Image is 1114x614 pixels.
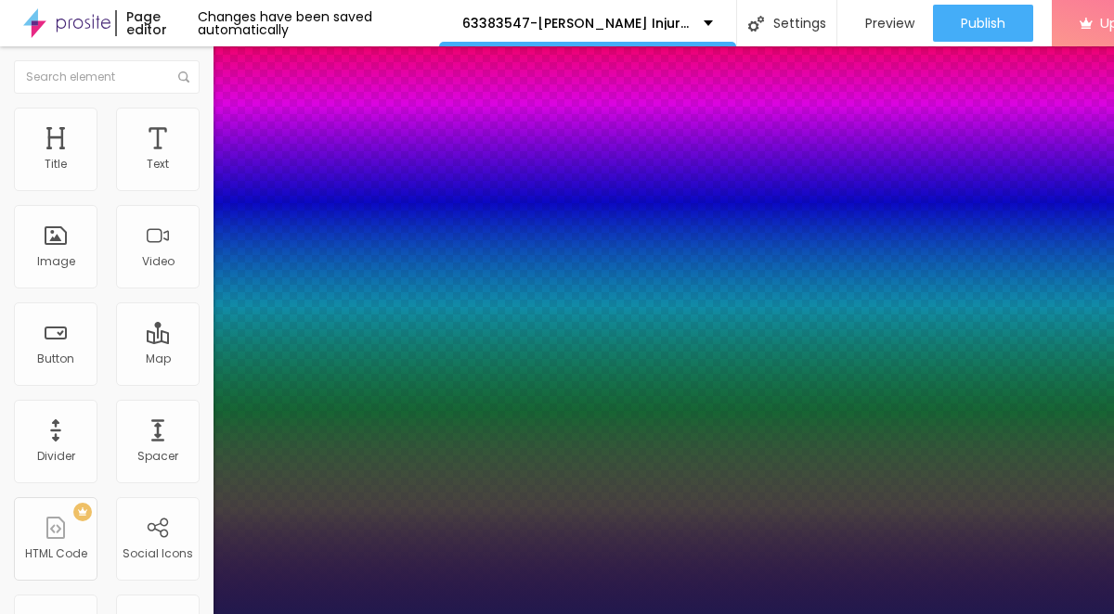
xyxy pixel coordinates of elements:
[748,16,764,32] img: Icone
[142,255,175,268] div: Video
[37,450,75,463] div: Divider
[123,547,193,560] div: Social Icons
[198,10,439,36] div: Changes have been saved automatically
[14,60,200,94] input: Search element
[146,352,171,365] div: Map
[147,158,169,171] div: Text
[961,16,1005,31] span: Publish
[933,5,1033,42] button: Publish
[178,71,189,83] img: Icone
[865,16,914,31] span: Preview
[37,352,74,365] div: Button
[25,547,87,560] div: HTML Code
[137,450,178,463] div: Spacer
[462,17,690,30] p: 63383547-[PERSON_NAME] Injury Attorneys
[837,5,933,42] button: Preview
[37,255,75,268] div: Image
[115,10,197,36] div: Page editor
[45,158,67,171] div: Title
